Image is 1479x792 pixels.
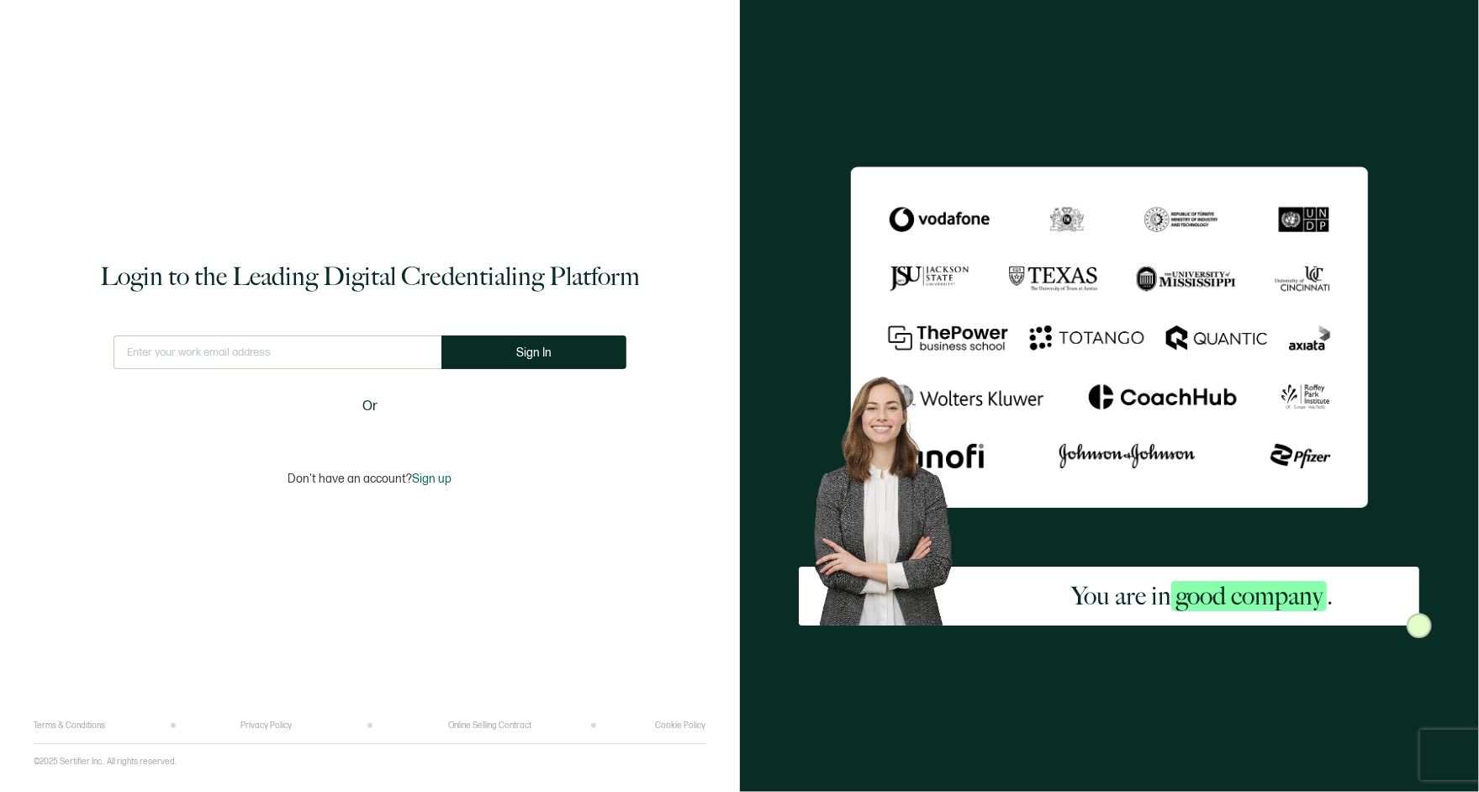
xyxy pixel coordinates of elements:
img: Sertifier Login [1407,613,1432,638]
p: Don't have an account? [288,472,452,486]
a: Online Selling Contract [448,721,531,731]
span: Sign up [412,472,452,486]
a: Terms & Conditions [34,721,105,731]
a: Cookie Policy [656,721,706,731]
input: Enter your work email address [114,335,441,369]
p: ©2025 Sertifier Inc.. All rights reserved. [34,757,177,767]
span: good company [1171,581,1327,611]
img: Sertifier Login - You are in <span class="strong-h">good company</span>. Hero [799,364,985,626]
h2: You are in . [1071,579,1333,613]
iframe: Chat Widget [1395,711,1479,792]
a: Privacy Policy [241,721,293,731]
img: Sertifier Login - You are in <span class="strong-h">good company</span>. [851,166,1368,507]
button: Sign In [441,335,626,369]
h1: Login to the Leading Digital Credentialing Platform [100,260,640,293]
span: Sign In [516,346,552,359]
span: Or [362,396,378,417]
